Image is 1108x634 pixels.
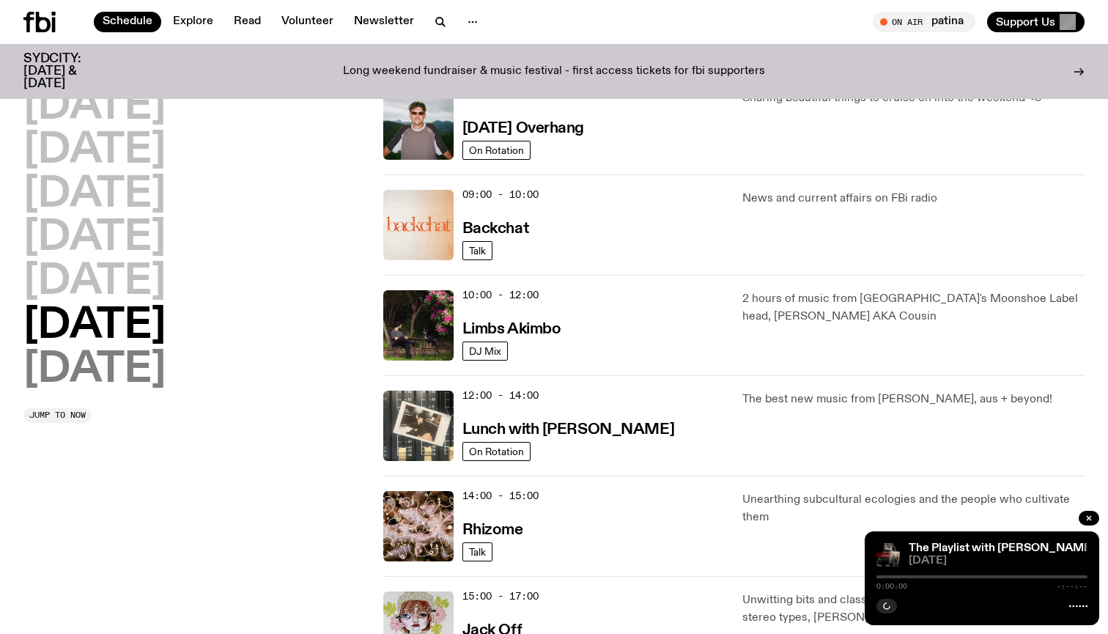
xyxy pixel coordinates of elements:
p: News and current affairs on FBi radio [742,190,1085,207]
button: [DATE] [23,86,166,128]
p: Unwitting bits and class action with Sydney's antidote to AM/FM stereo types, [PERSON_NAME]. [742,591,1085,627]
h3: Limbs Akimbo [462,322,561,337]
a: Limbs Akimbo [462,319,561,337]
button: [DATE] [23,306,166,347]
span: -:--:-- [1057,583,1087,590]
p: The best new music from [PERSON_NAME], aus + beyond! [742,391,1085,408]
button: [DATE] [23,218,166,259]
span: Support Us [996,15,1055,29]
a: Rhizome [462,520,523,538]
a: Talk [462,542,492,561]
button: [DATE] [23,262,166,303]
a: Talk [462,241,492,260]
a: DJ Mix [462,342,508,361]
a: Read [225,12,270,32]
a: [DATE] Overhang [462,118,584,136]
a: Explore [164,12,222,32]
button: [DATE] [23,130,166,172]
span: Talk [469,245,486,256]
span: Jump to now [29,411,86,419]
button: [DATE] [23,350,166,391]
button: Support Us [987,12,1085,32]
span: [DATE] [909,556,1087,567]
a: Volunteer [273,12,342,32]
img: Harrie Hastings stands in front of cloud-covered sky and rolling hills. He's wearing sunglasses a... [383,89,454,160]
span: Talk [469,546,486,557]
img: Jackson sits at an outdoor table, legs crossed and gazing at a black and brown dog also sitting a... [383,290,454,361]
h3: Lunch with [PERSON_NAME] [462,422,674,438]
p: Long weekend fundraiser & music festival - first access tickets for fbi supporters [343,65,765,78]
h3: Rhizome [462,523,523,538]
span: DJ Mix [469,345,501,356]
a: Newsletter [345,12,423,32]
p: Unearthing subcultural ecologies and the people who cultivate them [742,491,1085,526]
a: On Rotation [462,141,531,160]
img: A polaroid of Ella Avni in the studio on top of the mixer which is also located in the studio. [383,391,454,461]
img: A close up picture of a bunch of ginger roots. Yellow squiggles with arrows, hearts and dots are ... [383,491,454,561]
span: On Rotation [469,144,524,155]
span: 14:00 - 15:00 [462,489,539,503]
button: [DATE] [23,174,166,215]
a: On Rotation [462,442,531,461]
button: On Airpatina [873,12,975,32]
h3: [DATE] Overhang [462,121,584,136]
h3: Backchat [462,221,528,237]
span: 0:00:00 [876,583,907,590]
h3: SYDCITY: [DATE] & [DATE] [23,53,117,90]
span: 10:00 - 12:00 [462,288,539,302]
span: 09:00 - 10:00 [462,188,539,202]
span: 12:00 - 14:00 [462,388,539,402]
p: 2 hours of music from [GEOGRAPHIC_DATA]'s Moonshoe Label head, [PERSON_NAME] AKA Cousin [742,290,1085,325]
a: Schedule [94,12,161,32]
span: 15:00 - 17:00 [462,589,539,603]
button: Jump to now [23,408,92,423]
a: Lunch with [PERSON_NAME] [462,419,674,438]
a: Backchat [462,218,528,237]
span: On Rotation [469,446,524,457]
